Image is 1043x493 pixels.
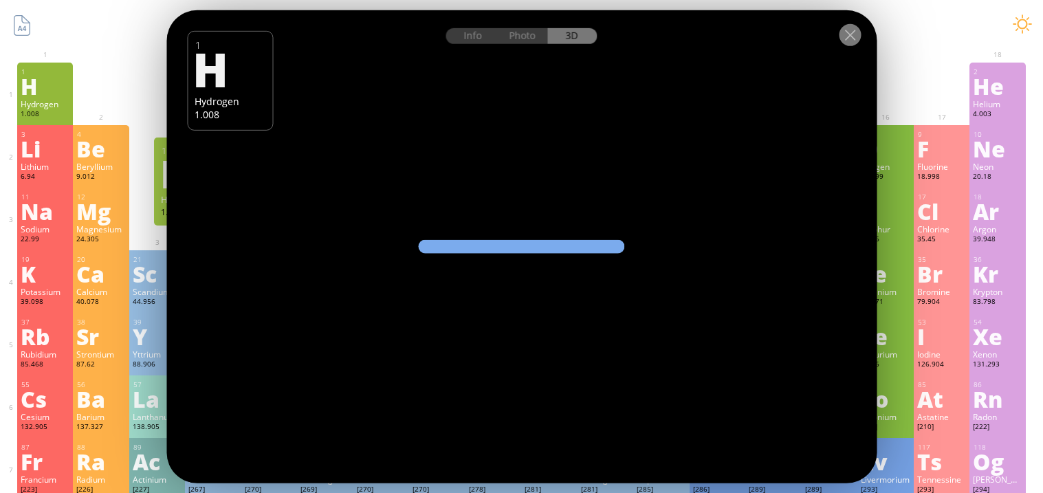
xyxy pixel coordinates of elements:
[917,360,967,371] div: 126.904
[973,360,1022,371] div: 131.293
[76,200,126,222] div: Mg
[76,360,126,371] div: 87.62
[76,388,126,410] div: Ba
[973,223,1022,234] div: Argon
[21,67,70,76] div: 1
[133,380,182,389] div: 57
[974,318,1022,327] div: 54
[861,380,910,389] div: 84
[973,263,1022,285] div: Kr
[76,474,126,485] div: Radium
[21,422,70,433] div: 132.905
[918,318,967,327] div: 53
[76,411,126,422] div: Barium
[21,474,70,485] div: Francium
[973,422,1022,433] div: [222]
[917,388,967,410] div: At
[917,263,967,285] div: Br
[918,443,967,452] div: 117
[917,223,967,234] div: Chlorine
[861,360,910,371] div: 127.6
[973,109,1022,120] div: 4.003
[918,193,967,201] div: 17
[133,360,182,371] div: 88.906
[21,318,70,327] div: 37
[21,200,70,222] div: Na
[76,450,126,472] div: Ra
[21,130,70,139] div: 3
[973,138,1022,160] div: Ne
[861,422,910,433] div: [209]
[861,411,910,422] div: Polonium
[133,411,182,422] div: Lanthanum
[193,45,263,91] div: H
[21,349,70,360] div: Rubidium
[861,263,910,285] div: Se
[918,380,967,389] div: 85
[133,325,182,347] div: Y
[917,286,967,297] div: Bromine
[861,172,910,183] div: 15.999
[973,450,1022,472] div: Og
[133,422,182,433] div: 138.905
[21,75,70,97] div: H
[133,297,182,308] div: 44.956
[162,144,223,157] div: 1
[861,388,910,410] div: Po
[861,234,910,245] div: 32.06
[973,297,1022,308] div: 83.798
[21,325,70,347] div: Rb
[917,411,967,422] div: Astatine
[861,138,910,160] div: O
[21,450,70,472] div: Fr
[133,450,182,472] div: Ac
[917,325,967,347] div: I
[21,297,70,308] div: 39.098
[21,286,70,297] div: Potassium
[21,109,70,120] div: 1.008
[861,325,910,347] div: Te
[21,193,70,201] div: 11
[973,75,1022,97] div: He
[21,380,70,389] div: 55
[7,7,1036,35] h1: Talbica. Interactive chemistry
[77,380,126,389] div: 56
[974,193,1022,201] div: 18
[77,443,126,452] div: 88
[133,286,182,297] div: Scandium
[21,223,70,234] div: Sodium
[917,297,967,308] div: 79.904
[195,107,265,120] div: 1.008
[973,172,1022,183] div: 20.18
[21,388,70,410] div: Cs
[861,223,910,234] div: Sulphur
[160,162,222,184] div: H
[76,138,126,160] div: Be
[861,161,910,172] div: Oxygen
[195,94,265,107] div: Hydrogen
[498,28,548,43] div: Photo
[21,172,70,183] div: 6.94
[21,411,70,422] div: Cesium
[77,318,126,327] div: 38
[21,263,70,285] div: K
[973,286,1022,297] div: Krypton
[133,255,182,264] div: 21
[76,325,126,347] div: Sr
[161,206,223,217] div: 1.008
[76,223,126,234] div: Magnesium
[77,255,126,264] div: 20
[973,325,1022,347] div: Xe
[861,255,910,264] div: 34
[76,234,126,245] div: 24.305
[973,98,1022,109] div: Helium
[76,349,126,360] div: Strontium
[133,474,182,485] div: Actinium
[974,67,1022,76] div: 2
[861,450,910,472] div: Lv
[133,349,182,360] div: Yttrium
[77,130,126,139] div: 4
[974,380,1022,389] div: 86
[974,130,1022,139] div: 10
[917,161,967,172] div: Fluorine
